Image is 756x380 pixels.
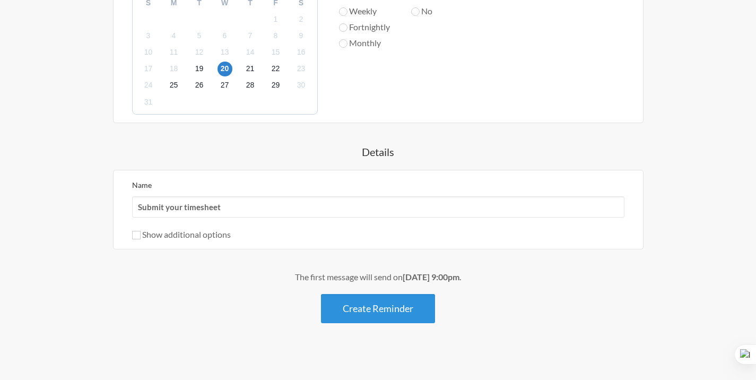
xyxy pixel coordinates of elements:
span: Wednesday, September 24, 2025 [141,78,156,93]
input: No [411,7,420,16]
span: Sunday, September 21, 2025 [243,62,258,76]
span: Thursday, September 25, 2025 [167,78,181,93]
input: We suggest a 2 to 4 word name [132,196,624,218]
label: No [411,5,468,18]
span: Monday, September 22, 2025 [268,62,283,76]
span: Friday, September 26, 2025 [192,78,207,93]
span: Tuesday, September 23, 2025 [294,62,309,76]
span: Saturday, September 6, 2025 [218,28,232,43]
input: Show additional options [132,231,141,239]
span: Friday, September 12, 2025 [192,45,207,60]
span: Tuesday, September 16, 2025 [294,45,309,60]
span: Monday, September 1, 2025 [268,12,283,27]
span: Monday, September 15, 2025 [268,45,283,60]
label: Name [132,180,152,189]
span: Friday, September 19, 2025 [192,62,207,76]
span: Sunday, September 28, 2025 [243,78,258,93]
span: Friday, September 5, 2025 [192,28,207,43]
label: Fortnightly [339,21,390,33]
strong: [DATE] 9:00pm [403,272,459,282]
span: Wednesday, October 1, 2025 [141,94,156,109]
label: Weekly [339,5,390,18]
div: The first message will send on . [71,271,686,283]
span: Monday, September 29, 2025 [268,78,283,93]
span: Saturday, September 20, 2025 [218,62,232,76]
span: Wednesday, September 3, 2025 [141,28,156,43]
span: Thursday, September 4, 2025 [167,28,181,43]
span: Tuesday, September 9, 2025 [294,28,309,43]
span: Monday, September 8, 2025 [268,28,283,43]
input: Fortnightly [339,23,347,32]
input: Weekly [339,7,347,16]
span: Saturday, September 27, 2025 [218,78,232,93]
span: Saturday, September 13, 2025 [218,45,232,60]
button: Create Reminder [321,294,435,323]
span: Sunday, September 14, 2025 [243,45,258,60]
span: Thursday, September 18, 2025 [167,62,181,76]
span: Tuesday, September 30, 2025 [294,78,309,93]
input: Monthly [339,39,347,48]
h4: Details [71,144,686,159]
label: Monthly [339,37,390,49]
span: Tuesday, September 2, 2025 [294,12,309,27]
span: Wednesday, September 10, 2025 [141,45,156,60]
span: Sunday, September 7, 2025 [243,28,258,43]
span: Thursday, September 11, 2025 [167,45,181,60]
span: Wednesday, September 17, 2025 [141,62,156,76]
label: Show additional options [132,229,231,239]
